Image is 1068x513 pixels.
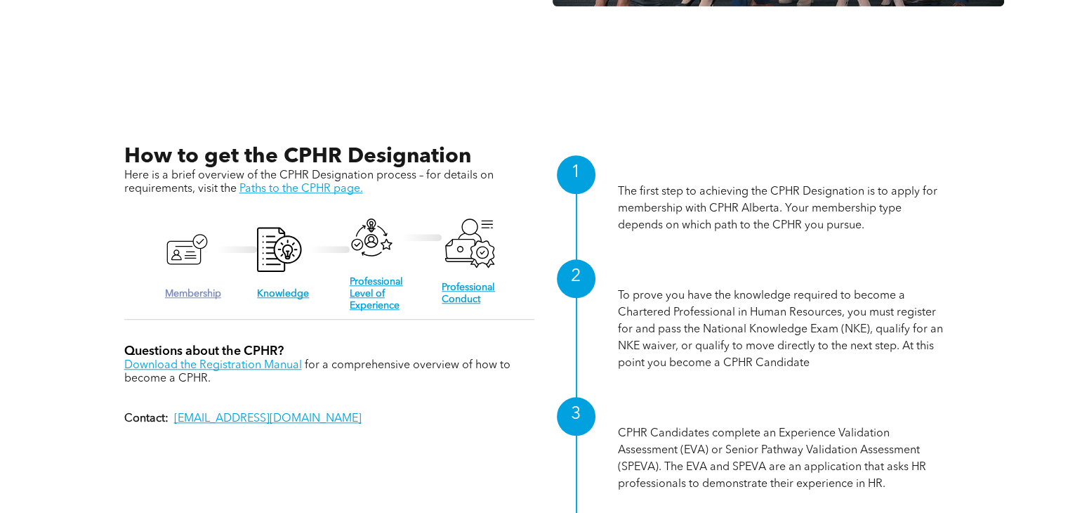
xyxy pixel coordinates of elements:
div: 2 [557,259,595,298]
p: The first step to achieving the CPHR Designation is to apply for membership with CPHR Alberta. Yo... [618,183,944,234]
div: 3 [557,397,595,436]
a: Membership [165,289,221,299]
span: Here is a brief overview of the CPHR Designation process – for details on requirements, visit the [124,170,494,195]
h1: Membership [618,162,944,183]
div: 1 [557,155,595,194]
h1: Professional Level of Experience [618,403,944,425]
a: Knowledge [257,289,309,299]
span: for a comprehensive overview of how to become a CPHR. [124,360,510,384]
a: Professional Conduct [442,283,495,304]
h1: Knowledge [618,266,944,287]
p: CPHR Candidates complete an Experience Validation Assessment (EVA) or Senior Pathway Validation A... [618,425,944,493]
a: Professional Level of Experience [350,277,403,311]
strong: Contact: [124,413,169,424]
a: [EMAIL_ADDRESS][DOMAIN_NAME] [174,413,362,424]
p: To prove you have the knowledge required to become a Chartered Professional in Human Resources, y... [618,287,944,372]
span: Questions about the CPHR? [124,345,284,358]
span: How to get the CPHR Designation [124,146,471,167]
a: Paths to the CPHR page. [239,183,363,195]
a: Download the Registration Manual [124,360,302,371]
